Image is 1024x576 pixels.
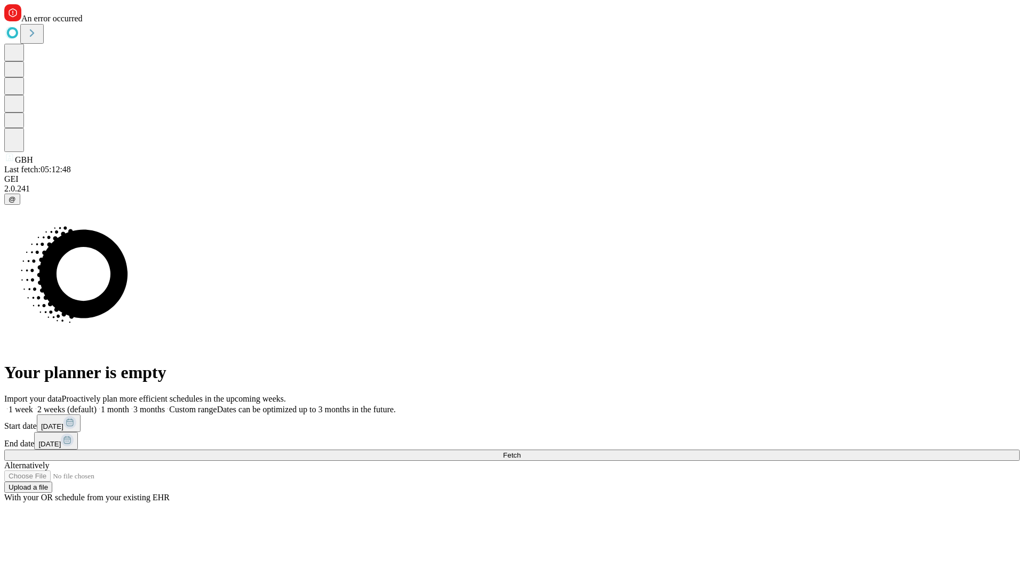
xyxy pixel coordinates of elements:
span: Alternatively [4,461,49,470]
button: [DATE] [37,414,81,432]
span: With your OR schedule from your existing EHR [4,493,170,502]
span: 1 month [101,405,129,414]
span: 3 months [133,405,165,414]
span: An error occurred [21,14,83,23]
div: Start date [4,414,1020,432]
span: [DATE] [41,422,63,430]
span: 2 weeks (default) [37,405,97,414]
span: 1 week [9,405,33,414]
button: Fetch [4,450,1020,461]
span: @ [9,195,16,203]
div: GEI [4,174,1020,184]
button: @ [4,194,20,205]
span: Dates can be optimized up to 3 months in the future. [217,405,396,414]
span: Proactively plan more efficient schedules in the upcoming weeks. [62,394,286,403]
span: Import your data [4,394,62,403]
span: [DATE] [38,440,61,448]
span: GBH [15,155,33,164]
div: 2.0.241 [4,184,1020,194]
button: [DATE] [34,432,78,450]
span: Fetch [503,451,521,459]
h1: Your planner is empty [4,363,1020,382]
span: Last fetch: 05:12:48 [4,165,71,174]
button: Upload a file [4,482,52,493]
div: End date [4,432,1020,450]
span: Custom range [169,405,217,414]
